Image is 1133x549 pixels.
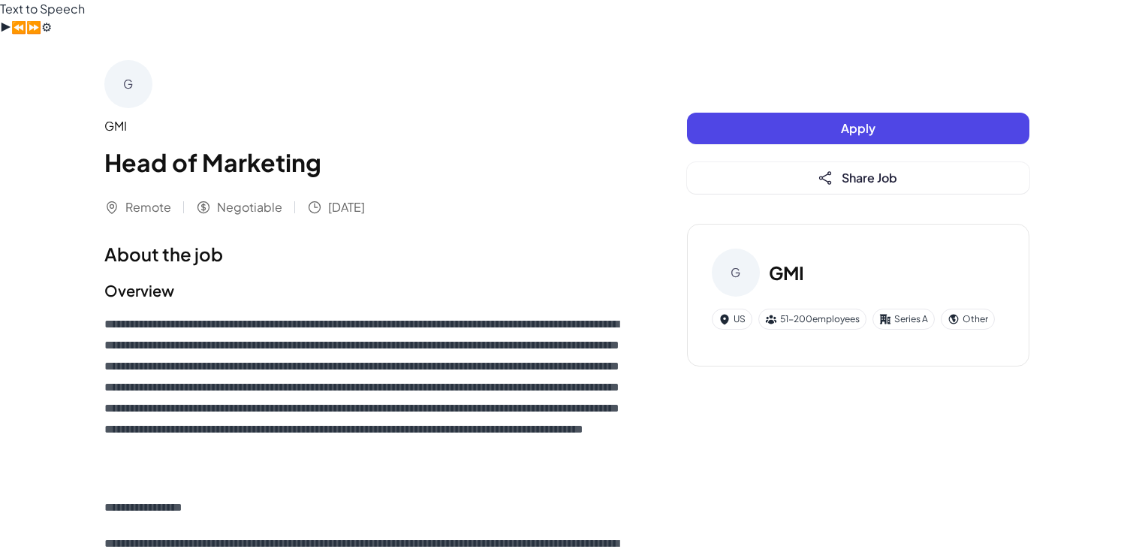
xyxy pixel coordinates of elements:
span: Negotiable [217,198,282,216]
div: GMI [104,117,627,135]
div: 51-200 employees [758,309,866,330]
div: Other [941,309,995,330]
span: Apply [841,120,875,136]
div: Series A [872,309,935,330]
h3: GMI [769,259,804,286]
button: Forward [26,18,41,36]
div: G [104,60,152,108]
span: Remote [125,198,171,216]
button: Apply [687,113,1029,144]
div: US [712,309,752,330]
button: Share Job [687,162,1029,194]
span: [DATE] [328,198,365,216]
h1: Head of Marketing [104,144,627,180]
button: Previous [11,18,26,36]
h2: Overview [104,279,627,302]
h1: About the job [104,240,627,267]
span: Share Job [842,170,897,186]
div: G [712,249,760,297]
button: Settings [41,18,52,36]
